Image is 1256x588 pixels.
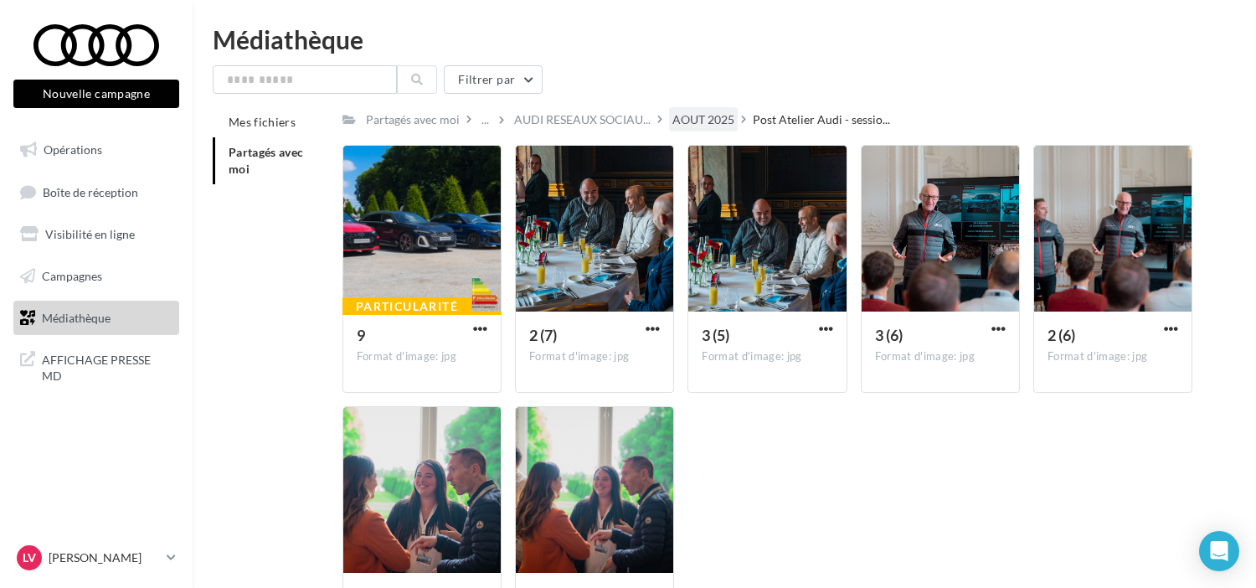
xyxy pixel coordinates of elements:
[342,297,471,316] div: Particularité
[357,349,487,364] div: Format d'image: jpg
[229,145,304,176] span: Partagés avec moi
[366,111,460,128] div: Partagés avec moi
[42,348,172,384] span: AFFICHAGE PRESSE MD
[10,217,183,252] a: Visibilité en ligne
[13,80,179,108] button: Nouvelle campagne
[45,227,135,241] span: Visibilité en ligne
[875,349,1006,364] div: Format d'image: jpg
[13,542,179,574] a: LV [PERSON_NAME]
[10,259,183,294] a: Campagnes
[753,111,890,128] span: Post Atelier Audi - sessio...
[213,27,1236,52] div: Médiathèque
[1048,326,1075,344] span: 2 (6)
[1048,349,1178,364] div: Format d'image: jpg
[702,349,832,364] div: Format d'image: jpg
[514,111,651,128] span: AUDI RESEAUX SOCIAU...
[10,132,183,168] a: Opérations
[49,549,160,566] p: [PERSON_NAME]
[478,108,492,132] div: ...
[875,326,903,344] span: 3 (6)
[672,111,734,128] div: AOUT 2025
[1199,531,1239,571] div: Open Intercom Messenger
[529,326,557,344] span: 2 (7)
[42,269,102,283] span: Campagnes
[43,184,138,199] span: Boîte de réception
[702,326,729,344] span: 3 (5)
[444,65,543,94] button: Filtrer par
[23,549,36,566] span: LV
[10,174,183,210] a: Boîte de réception
[10,342,183,391] a: AFFICHAGE PRESSE MD
[529,349,660,364] div: Format d'image: jpg
[357,326,365,344] span: 9
[44,142,102,157] span: Opérations
[42,310,111,324] span: Médiathèque
[229,115,296,129] span: Mes fichiers
[10,301,183,336] a: Médiathèque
